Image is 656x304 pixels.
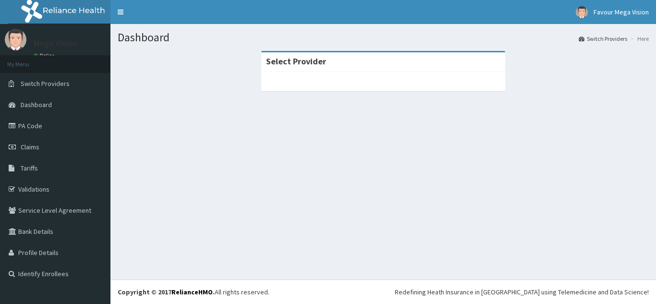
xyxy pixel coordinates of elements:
span: Switch Providers [21,79,70,88]
strong: Copyright © 2017 . [118,288,215,296]
span: Tariffs [21,164,38,172]
div: Redefining Heath Insurance in [GEOGRAPHIC_DATA] using Telemedicine and Data Science! [395,287,649,297]
footer: All rights reserved. [110,280,656,304]
img: User Image [5,29,26,50]
a: Online [34,52,57,59]
h1: Dashboard [118,31,649,44]
strong: Select Provider [266,56,326,67]
p: Mega Vision [34,39,77,48]
a: RelianceHMO [171,288,213,296]
img: User Image [576,6,588,18]
span: Dashboard [21,100,52,109]
a: Switch Providers [579,35,627,43]
span: Favour Mega Vision [594,8,649,16]
li: Here [628,35,649,43]
span: Claims [21,143,39,151]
